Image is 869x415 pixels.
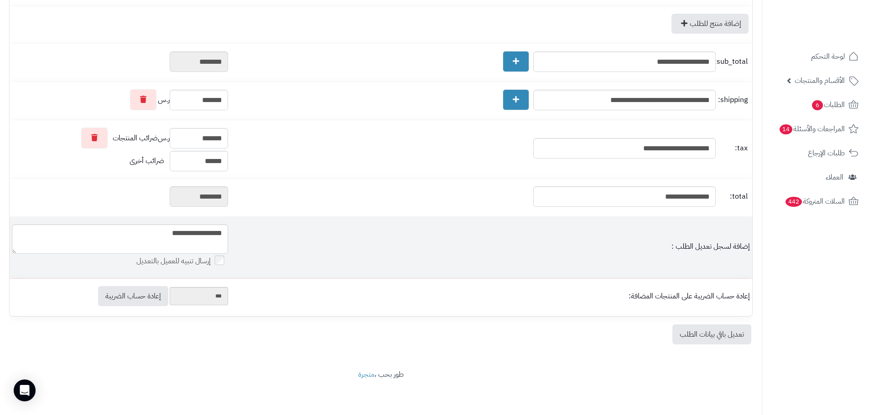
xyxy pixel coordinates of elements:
span: sub_total: [718,56,748,67]
span: المراجعات والأسئلة [779,123,845,135]
span: الأقسام والمنتجات [795,74,845,87]
span: السلات المتروكة [785,195,845,208]
span: العملاء [826,171,843,184]
div: Open Intercom Messenger [14,379,36,401]
a: العملاء [768,166,864,188]
div: ر.س [12,89,228,110]
a: متجرة [358,369,375,380]
div: إعادة حساب الضريبة على المنتجات المضافة: [233,291,750,302]
span: لوحة التحكم [811,50,845,63]
div: ر.س [12,128,228,149]
label: إرسال تنبيه للعميل بالتعديل [136,256,228,266]
span: tax: [718,143,748,154]
div: إضافة لسجل تعديل الطلب : [233,241,750,252]
span: ضرائب أخرى [130,155,164,166]
span: الطلبات [811,98,845,111]
span: طلبات الإرجاع [808,147,845,159]
a: إضافة منتج للطلب [671,14,749,34]
a: إعادة حساب الضريبة [98,286,168,306]
a: الطلبات6 [768,94,864,116]
span: total: [718,191,748,202]
a: المراجعات والأسئلة14 [768,118,864,140]
img: logo-2.png [807,19,860,38]
a: طلبات الإرجاع [768,142,864,164]
a: السلات المتروكة442 [768,190,864,212]
input: إرسال تنبيه للعميل بالتعديل [214,255,224,265]
a: لوحة التحكم [768,46,864,67]
a: تعديل باقي بيانات الطلب [672,324,751,344]
span: 442 [785,197,802,207]
span: 6 [812,100,823,111]
span: ضرائب المنتجات [113,133,158,143]
span: 14 [779,124,792,135]
span: shipping: [718,95,748,105]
